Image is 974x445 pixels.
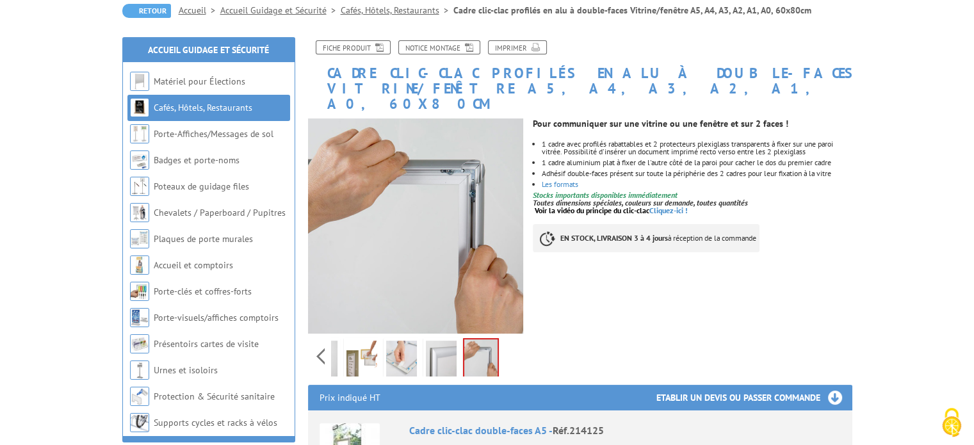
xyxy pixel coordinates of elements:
img: Urnes et isoloirs [130,360,149,380]
a: Accueil et comptoirs [154,259,233,271]
a: Les formats [542,179,578,189]
img: Porte-visuels/affiches comptoirs [130,308,149,327]
img: Chevalets / Paperboard / Pupitres [130,203,149,222]
a: Badges et porte-noms [154,154,239,166]
p: à réception de la commande [533,224,759,252]
a: Plaques de porte murales [154,233,253,245]
img: Badges et porte-noms [130,150,149,170]
a: Accueil Guidage et Sécurité [148,44,269,56]
span: Previous [314,346,327,367]
img: 214125_cadre_clic_clac_1_bis.jpg [464,339,498,379]
h1: Cadre clic-clac profilés en alu à double-faces Vitrine/fenêtre A5, A4, A3, A2, A1, A0, 60x80cm [298,40,862,112]
a: Présentoirs cartes de visite [154,338,259,350]
span: Voir la vidéo du principe du clic-clac [535,206,649,215]
img: Accueil et comptoirs [130,255,149,275]
a: Chevalets / Paperboard / Pupitres [154,207,286,218]
div: Cadre clic-clac double-faces A5 - [409,423,841,438]
img: Plaques de porte murales [130,229,149,248]
button: Cookies (fenêtre modale) [929,401,974,445]
a: Retour [122,4,171,18]
a: Notice Montage [398,40,480,54]
img: 214125_cadre_clic_clac_1_bis.jpg [308,118,524,334]
a: Cafés, Hôtels, Restaurants [341,4,453,16]
img: Poteaux de guidage files [130,177,149,196]
a: Porte-clés et coffres-forts [154,286,252,297]
li: 1 cadre aluminium plat à fixer de l'autre côté de la paroi pour cacher le dos du premier cadre [542,159,852,166]
img: Supports cycles et racks à vélos [130,413,149,432]
font: Stocks importants disponibles immédiatement [533,190,678,200]
img: 214125_cadre_clic_clac_4.jpg [386,341,417,380]
strong: EN STOCK, LIVRAISON 3 à 4 jours [560,233,668,243]
a: Supports cycles et racks à vélos [154,417,277,428]
img: Porte-clés et coffres-forts [130,282,149,301]
strong: Pour communiquer sur une vitrine ou une fenêtre et sur 2 faces ! [533,118,788,129]
a: Porte-visuels/affiches comptoirs [154,312,279,323]
img: 214125.jpg [346,341,377,380]
h3: Etablir un devis ou passer commande [656,385,852,410]
li: Adhésif double-faces présent sur toute la périphérie des 2 cadres pour leur fixation à la vitre [542,170,852,177]
a: Accueil Guidage et Sécurité [220,4,341,16]
img: Porte-Affiches/Messages de sol [130,124,149,143]
img: 214125_cadre_clic_clac_3.jpg [426,341,457,380]
a: Matériel pour Élections [154,76,245,87]
a: Imprimer [488,40,547,54]
img: Présentoirs cartes de visite [130,334,149,353]
em: Toutes dimensions spéciales, couleurs sur demande, toutes quantités [533,198,748,207]
img: Protection & Sécurité sanitaire [130,387,149,406]
img: Matériel pour Élections [130,72,149,91]
span: Réf.214125 [553,424,604,437]
a: Cafés, Hôtels, Restaurants [154,102,252,113]
img: Cookies (fenêtre modale) [936,407,968,439]
li: 1 cadre avec profilés rabattables et 2 protecteurs plexiglass transparents à fixer sur une paroi ... [542,140,852,156]
a: Fiche produit [316,40,391,54]
li: Cadre clic-clac profilés en alu à double-faces Vitrine/fenêtre A5, A4, A3, A2, A1, A0, 60x80cm [453,4,811,17]
a: Accueil [179,4,220,16]
a: Poteaux de guidage files [154,181,249,192]
p: Prix indiqué HT [320,385,380,410]
a: Urnes et isoloirs [154,364,218,376]
a: Porte-Affiches/Messages de sol [154,128,273,140]
img: Cafés, Hôtels, Restaurants [130,98,149,117]
a: Voir la vidéo du principe du clic-clacCliquez-ici ! [535,206,688,215]
a: Protection & Sécurité sanitaire [154,391,275,402]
